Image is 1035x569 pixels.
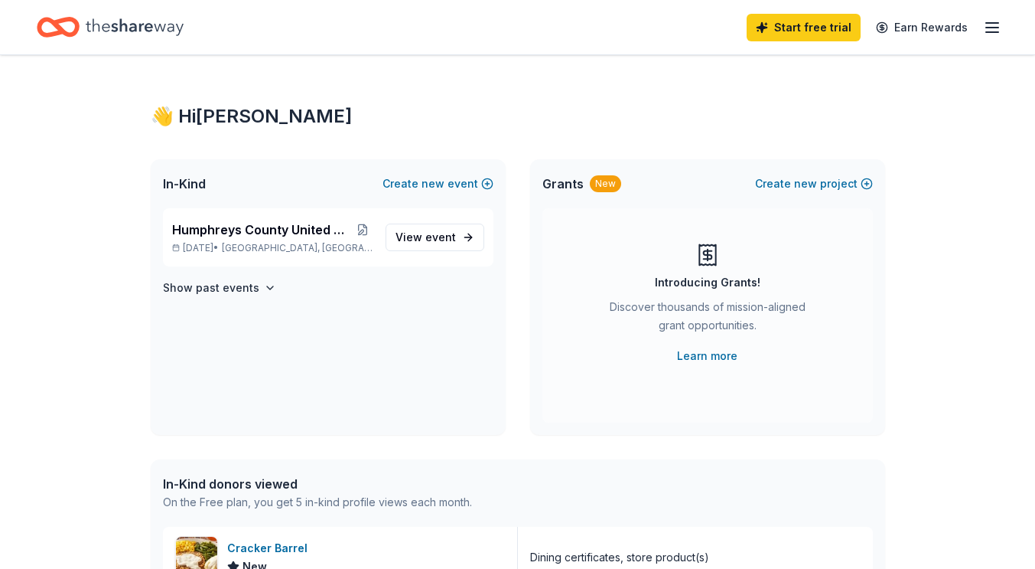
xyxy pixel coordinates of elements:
a: View event [386,224,484,251]
span: Grants [542,175,584,193]
span: [GEOGRAPHIC_DATA], [GEOGRAPHIC_DATA] [222,242,373,254]
span: View [395,228,456,247]
span: new [794,175,817,193]
div: In-Kind donors viewed [163,475,472,493]
div: Discover thousands of mission-aligned grant opportunities. [604,298,812,341]
div: 👋 Hi [PERSON_NAME] [151,104,885,129]
a: Start free trial [747,14,861,41]
span: new [421,175,444,193]
a: Home [37,9,184,45]
a: Learn more [677,347,737,365]
div: On the Free plan, you get 5 in-kind profile views each month. [163,493,472,512]
p: [DATE] • [172,242,373,254]
button: Show past events [163,279,276,297]
span: event [425,231,456,244]
div: Introducing Grants! [655,273,760,292]
button: Createnewproject [755,175,873,193]
h4: Show past events [163,279,259,297]
div: New [590,175,621,192]
div: Dining certificates, store product(s) [530,548,709,567]
button: Createnewevent [382,175,493,193]
span: Humphreys County United Way Radio Auction [172,221,353,239]
span: In-Kind [163,175,206,193]
a: Earn Rewards [867,14,977,41]
div: Cracker Barrel [227,539,314,558]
